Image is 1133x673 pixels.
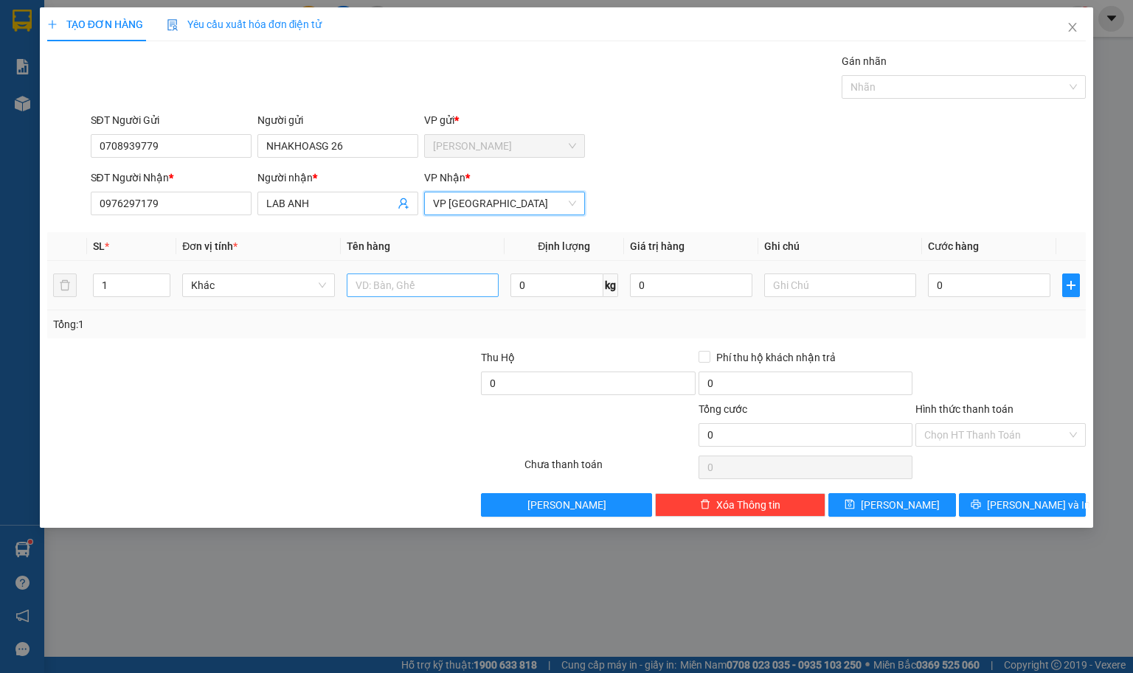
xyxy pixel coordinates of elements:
[191,274,325,296] span: Khác
[424,172,465,184] span: VP Nhận
[928,240,979,252] span: Cước hàng
[347,273,499,297] input: VD: Bàn, Ghế
[630,240,685,252] span: Giá trị hàng
[53,316,438,332] div: Tổng: 1
[915,403,1014,415] label: Hình thức thanh toán
[1063,279,1079,291] span: plus
[655,493,825,517] button: deleteXóa Thông tin
[182,240,238,252] span: Đơn vị tính
[91,112,252,128] div: SĐT Người Gửi
[527,497,606,513] span: [PERSON_NAME]
[523,456,696,482] div: Chưa thanh toán
[433,192,576,215] span: VP Sài Gòn
[167,19,179,31] img: icon
[716,497,780,513] span: Xóa Thông tin
[93,240,105,252] span: SL
[1062,273,1080,297] button: plus
[842,55,887,67] label: Gán nhãn
[481,352,515,363] span: Thu Hộ
[398,198,409,209] span: user-add
[141,48,291,66] div: DUYEN
[257,112,418,128] div: Người gửi
[481,493,651,517] button: [PERSON_NAME]
[630,273,752,297] input: 0
[13,46,131,63] div: THUAN
[1052,7,1093,49] button: Close
[141,14,176,29] span: Nhận:
[424,112,585,128] div: VP gửi
[141,13,291,48] div: VP [GEOGRAPHIC_DATA]
[538,240,590,252] span: Định lượng
[603,273,618,297] span: kg
[699,403,747,415] span: Tổng cước
[47,19,58,29] span: plus
[13,13,35,28] span: Gửi:
[828,493,956,517] button: save[PERSON_NAME]
[141,66,291,86] div: 0907239338
[257,170,418,186] div: Người nhận
[11,95,133,113] div: 30.000
[167,18,322,30] span: Yêu cầu xuất hóa đơn điện tử
[758,232,922,261] th: Ghi chú
[47,18,143,30] span: TẠO ĐƠN HÀNG
[764,273,916,297] input: Ghi Chú
[347,240,390,252] span: Tên hàng
[53,273,77,297] button: delete
[13,13,131,46] div: [PERSON_NAME]
[1067,21,1078,33] span: close
[971,499,981,511] span: printer
[13,63,131,84] div: 0966009251
[845,499,855,511] span: save
[91,170,252,186] div: SĐT Người Nhận
[710,349,842,366] span: Phí thu hộ khách nhận trả
[433,135,576,157] span: Vĩnh Kim
[987,497,1090,513] span: [PERSON_NAME] và In
[700,499,710,511] span: delete
[11,97,66,112] span: Cước rồi :
[959,493,1087,517] button: printer[PERSON_NAME] và In
[861,497,940,513] span: [PERSON_NAME]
